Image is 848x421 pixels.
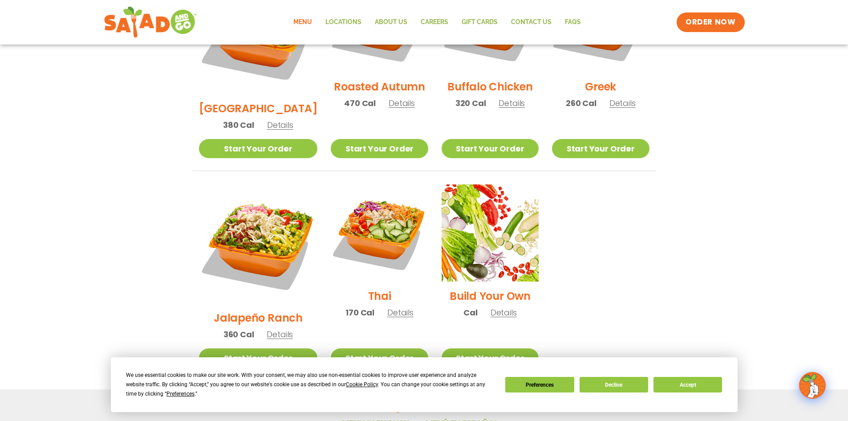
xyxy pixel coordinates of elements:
[447,79,532,94] h2: Buffalo Chicken
[686,17,735,28] span: ORDER NOW
[491,307,517,318] span: Details
[267,119,293,131] span: Details
[368,288,391,304] h2: Thai
[504,12,558,33] a: Contact Us
[331,348,428,368] a: Start Your Order
[111,357,738,412] div: Cookie Consent Prompt
[389,98,415,109] span: Details
[463,307,477,319] span: Cal
[199,101,318,116] h2: [GEOGRAPHIC_DATA]
[199,139,318,158] a: Start Your Order
[653,377,722,392] button: Accept
[455,97,486,109] span: 320 Cal
[223,328,254,340] span: 360 Cal
[287,12,319,33] a: Menu
[331,184,428,282] img: Product photo for Thai Salad
[414,12,455,33] a: Careers
[387,307,414,318] span: Details
[223,119,254,131] span: 380 Cal
[287,12,588,33] nav: Menu
[442,184,539,282] img: Product photo for Build Your Own
[345,307,374,319] span: 170 Cal
[331,139,428,158] a: Start Your Order
[442,139,539,158] a: Start Your Order
[199,184,318,303] img: Product photo for Jalapeño Ranch Salad
[800,373,825,398] img: wpChatIcon
[455,12,504,33] a: GIFT CARDS
[267,329,293,340] span: Details
[499,98,525,109] span: Details
[346,381,378,388] span: Cookie Policy
[214,310,303,326] h2: Jalapeño Ranch
[104,4,198,40] img: new-SAG-logo-768×292
[442,348,539,368] a: Start Your Order
[368,12,414,33] a: About Us
[558,12,588,33] a: FAQs
[126,371,495,399] div: We use essential cookies to make our site work. With your consent, we may also use non-essential ...
[450,288,531,304] h2: Build Your Own
[166,391,195,397] span: Preferences
[344,97,376,109] span: 470 Cal
[609,98,636,109] span: Details
[580,377,648,392] button: Decline
[566,97,596,109] span: 260 Cal
[677,12,744,32] a: ORDER NOW
[585,79,616,94] h2: Greek
[334,79,425,94] h2: Roasted Autumn
[552,139,649,158] a: Start Your Order
[505,377,574,392] button: Preferences
[319,12,368,33] a: Locations
[199,348,318,368] a: Start Your Order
